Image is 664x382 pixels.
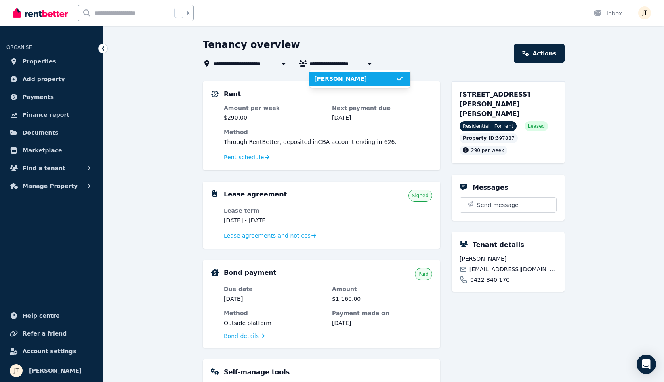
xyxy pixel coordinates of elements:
div: Inbox [594,9,622,17]
h5: Bond payment [224,268,276,278]
a: Finance report [6,107,97,123]
h5: Rent [224,89,241,99]
span: Rent schedule [224,153,264,161]
img: Bond Details [211,269,219,276]
dd: [DATE] [332,319,432,327]
span: Add property [23,74,65,84]
span: Property ID [463,135,494,141]
span: [EMAIL_ADDRESS][DOMAIN_NAME] [469,265,557,273]
a: Marketplace [6,142,97,158]
span: Residential | For rent [460,121,517,131]
a: Documents [6,125,97,141]
dd: [DATE] [224,295,324,303]
span: Through RentBetter , deposited in CBA account ending in 626 . [224,139,397,145]
a: Add property [6,71,97,87]
span: [PERSON_NAME] [460,255,557,263]
span: [PERSON_NAME] [29,366,82,376]
span: 290 per week [471,148,504,153]
span: Account settings [23,346,76,356]
dt: Method [224,128,432,136]
a: Refer a friend [6,325,97,342]
dd: $1,160.00 [332,295,432,303]
a: Help centre [6,308,97,324]
div: Open Intercom Messenger [637,355,656,374]
dt: Next payment due [332,104,432,112]
span: Help centre [23,311,60,321]
button: Manage Property [6,178,97,194]
dt: Payment made on [332,309,432,317]
h5: Tenant details [473,240,524,250]
span: Lease agreements and notices [224,232,311,240]
dd: [DATE] - [DATE] [224,216,324,224]
span: Marketplace [23,146,62,155]
h5: Lease agreement [224,190,287,199]
button: Find a tenant [6,160,97,176]
dt: Amount per week [224,104,324,112]
button: Send message [460,198,556,212]
dt: Lease term [224,207,324,215]
img: Rental Payments [211,91,219,97]
dd: [DATE] [332,114,432,122]
span: Documents [23,128,59,137]
dt: Amount [332,285,432,293]
span: Signed [412,192,429,199]
h1: Tenancy overview [203,38,300,51]
a: Properties [6,53,97,70]
span: Leased [528,123,545,129]
img: Jamie Taylor [10,364,23,377]
a: Actions [514,44,565,63]
h5: Messages [473,183,508,192]
span: Paid [418,271,429,277]
a: Rent schedule [224,153,270,161]
h5: Self-manage tools [224,367,290,377]
a: Bond details [224,332,265,340]
div: : 397887 [460,133,518,143]
a: Lease agreements and notices [224,232,316,240]
span: Finance report [23,110,69,120]
span: [STREET_ADDRESS][PERSON_NAME][PERSON_NAME] [460,91,530,118]
span: Properties [23,57,56,66]
dd: Outside platform [224,319,324,327]
span: Payments [23,92,54,102]
span: Send message [477,201,519,209]
dt: Due date [224,285,324,293]
dt: Method [224,309,324,317]
span: Bond details [224,332,259,340]
span: Refer a friend [23,329,67,338]
span: Manage Property [23,181,78,191]
a: Payments [6,89,97,105]
span: [PERSON_NAME] [314,75,396,83]
span: 0422 840 170 [470,276,510,284]
a: Account settings [6,343,97,359]
img: RentBetter [13,7,68,19]
span: k [187,10,189,16]
span: Find a tenant [23,163,65,173]
span: ORGANISE [6,44,32,50]
dd: $290.00 [224,114,324,122]
img: Jamie Taylor [638,6,651,19]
